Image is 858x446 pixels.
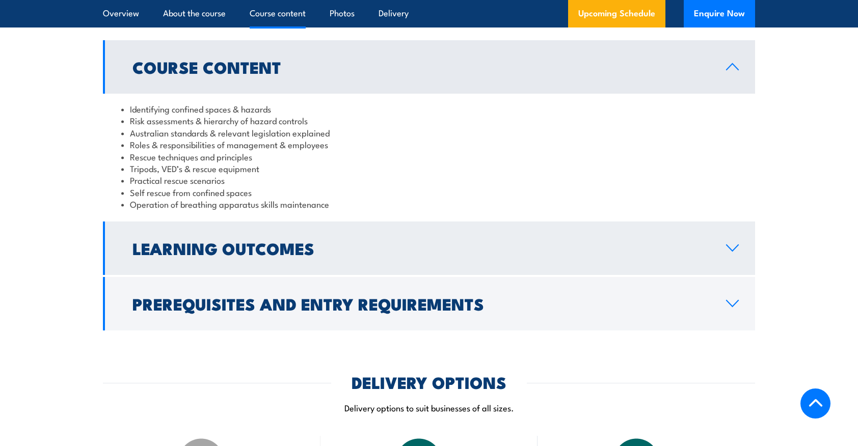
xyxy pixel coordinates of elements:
[121,162,737,174] li: Tripods, VED’s & rescue equipment
[103,40,755,94] a: Course Content
[121,186,737,198] li: Self rescue from confined spaces
[132,60,710,74] h2: Course Content
[103,277,755,330] a: Prerequisites and Entry Requirements
[121,174,737,186] li: Practical rescue scenarios
[121,115,737,126] li: Risk assessments & hierarchy of hazard controls
[121,198,737,210] li: Operation of breathing apparatus skills maintenance
[352,375,506,389] h2: DELIVERY OPTIONS
[121,127,737,138] li: Australian standards & relevant legislation explained
[103,221,755,275] a: Learning Outcomes
[121,138,737,150] li: Roles & responsibilities of management & employees
[103,402,755,413] p: Delivery options to suit businesses of all sizes.
[121,103,737,115] li: Identifying confined spaces & hazards
[121,151,737,162] li: Rescue techniques and principles
[132,241,710,255] h2: Learning Outcomes
[132,296,710,311] h2: Prerequisites and Entry Requirements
